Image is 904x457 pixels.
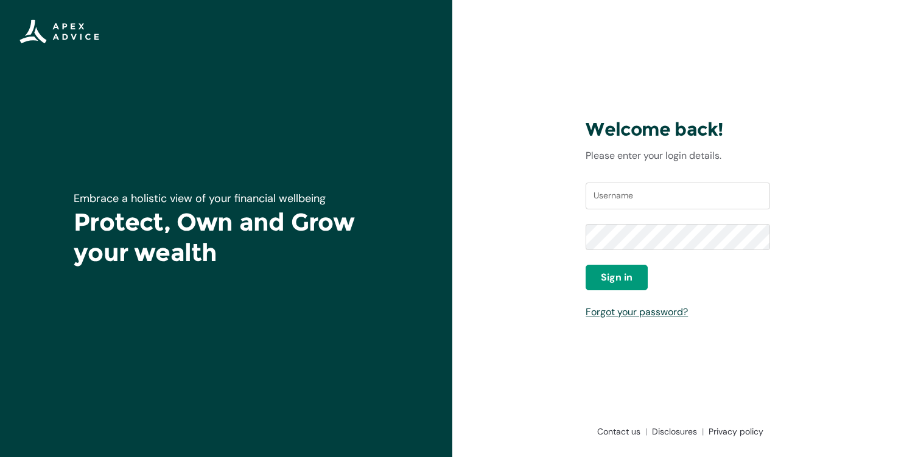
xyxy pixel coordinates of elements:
a: Forgot your password? [586,305,688,318]
a: Contact us [592,425,647,438]
input: Username [586,183,770,209]
span: Sign in [601,270,632,285]
a: Privacy policy [704,425,763,438]
h3: Welcome back! [586,118,770,141]
h1: Protect, Own and Grow your wealth [74,207,378,268]
button: Sign in [586,265,648,290]
img: Apex Advice Group [19,19,99,44]
a: Disclosures [647,425,704,438]
span: Embrace a holistic view of your financial wellbeing [74,191,326,206]
p: Please enter your login details. [586,148,770,163]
